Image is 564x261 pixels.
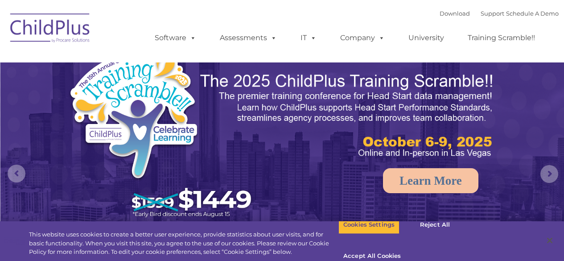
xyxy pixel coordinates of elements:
[146,29,205,47] a: Software
[440,10,559,17] font: |
[440,10,470,17] a: Download
[506,10,559,17] a: Schedule A Demo
[331,29,394,47] a: Company
[211,29,286,47] a: Assessments
[540,231,560,250] button: Close
[407,215,463,234] button: Reject All
[29,230,338,257] div: This website uses cookies to create a better user experience, provide statistics about user visit...
[481,10,504,17] a: Support
[399,29,453,47] a: University
[6,7,95,52] img: ChildPlus by Procare Solutions
[459,29,544,47] a: Training Scramble!!
[292,29,325,47] a: IT
[338,215,399,234] button: Cookies Settings
[383,168,478,193] a: Learn More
